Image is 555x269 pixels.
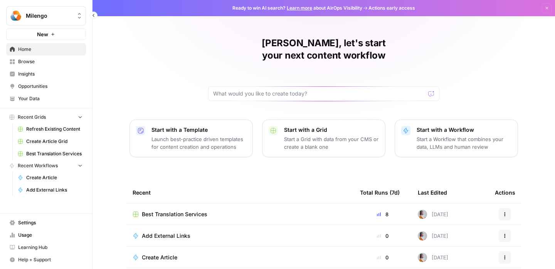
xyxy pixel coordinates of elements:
span: Help + Support [18,256,82,263]
button: Start with a TemplateLaunch best-practice driven templates for content creation and operations [129,119,253,157]
div: Actions [495,182,515,203]
span: Actions early access [368,5,415,12]
span: Best Translation Services [142,210,207,218]
span: Create Article [26,174,82,181]
span: Home [18,46,82,53]
button: Start with a WorkflowStart a Workflow that combines your data, LLMs and human review [395,119,518,157]
img: wqouze03vak4o7r0iykpfqww9cw8 [418,231,427,240]
div: [DATE] [418,253,448,262]
span: Create Article Grid [26,138,82,145]
div: 0 [360,232,405,240]
img: Milengo Logo [9,9,23,23]
button: Help + Support [6,254,86,266]
a: Create Article Grid [14,135,86,148]
span: Opportunities [18,83,82,90]
a: Home [6,43,86,55]
div: [DATE] [418,210,448,219]
div: Recent [133,182,348,203]
a: Learning Hub [6,241,86,254]
div: Last Edited [418,182,447,203]
img: wqouze03vak4o7r0iykpfqww9cw8 [418,253,427,262]
a: Browse [6,55,86,68]
span: Best Translation Services [26,150,82,157]
button: Recent Grids [6,111,86,123]
a: Create Article [133,254,348,261]
button: New [6,29,86,40]
a: Learn more [287,5,312,11]
span: Add External Links [26,187,82,193]
a: Best Translation Services [133,210,348,218]
h1: [PERSON_NAME], let's start your next content workflow [208,37,439,62]
a: Create Article [14,171,86,184]
a: Add External Links [14,184,86,196]
span: Browse [18,58,82,65]
span: Refresh Existing Content [26,126,82,133]
p: Start with a Workflow [417,126,511,134]
p: Start a Grid with data from your CMS or create a blank one [284,135,379,151]
div: 8 [360,210,405,218]
span: Add External Links [142,232,190,240]
span: Settings [18,219,82,226]
span: Milengo [26,12,72,20]
button: Start with a GridStart a Grid with data from your CMS or create a blank one [262,119,385,157]
div: Total Runs (7d) [360,182,400,203]
span: New [37,30,48,38]
a: Add External Links [133,232,348,240]
p: Launch best-practice driven templates for content creation and operations [151,135,246,151]
span: Usage [18,232,82,239]
a: Settings [6,217,86,229]
p: Start a Workflow that combines your data, LLMs and human review [417,135,511,151]
span: Recent Grids [18,114,46,121]
a: Refresh Existing Content [14,123,86,135]
input: What would you like to create today? [213,90,425,98]
div: [DATE] [418,231,448,240]
span: Learning Hub [18,244,82,251]
p: Start with a Template [151,126,246,134]
span: Insights [18,71,82,77]
div: 0 [360,254,405,261]
a: Usage [6,229,86,241]
p: Start with a Grid [284,126,379,134]
img: wqouze03vak4o7r0iykpfqww9cw8 [418,210,427,219]
a: Insights [6,68,86,80]
span: Ready to win AI search? about AirOps Visibility [232,5,362,12]
span: Recent Workflows [18,162,58,169]
a: Your Data [6,92,86,105]
span: Your Data [18,95,82,102]
button: Recent Workflows [6,160,86,171]
a: Opportunities [6,80,86,92]
button: Workspace: Milengo [6,6,86,25]
span: Create Article [142,254,177,261]
a: Best Translation Services [14,148,86,160]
